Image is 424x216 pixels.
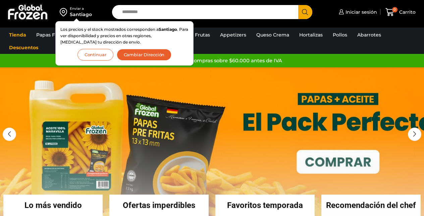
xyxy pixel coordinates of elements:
[408,128,421,141] div: Next slide
[392,7,397,12] span: 0
[117,49,172,61] button: Cambiar Dirección
[215,201,315,209] h2: Favoritos temporada
[344,9,377,15] span: Iniciar sesión
[3,201,103,209] h2: Lo más vendido
[354,28,384,41] a: Abarrotes
[70,6,92,11] div: Enviar a
[384,4,417,20] a: 0 Carrito
[60,26,189,46] p: Los precios y el stock mostrados corresponden a . Para ver disponibilidad y precios en otras regi...
[70,11,92,18] div: Santiago
[33,28,69,41] a: Papas Fritas
[77,49,113,61] button: Continuar
[217,28,250,41] a: Appetizers
[329,28,351,41] a: Pollos
[337,5,377,19] a: Iniciar sesión
[60,6,70,18] img: address-field-icon.svg
[298,5,312,19] button: Search button
[296,28,326,41] a: Hortalizas
[3,128,16,141] div: Previous slide
[397,9,416,15] span: Carrito
[109,201,209,209] h2: Ofertas imperdibles
[253,28,293,41] a: Queso Crema
[6,41,42,54] a: Descuentos
[6,28,30,41] a: Tienda
[321,201,421,209] h2: Recomendación del chef
[159,27,177,32] strong: Santiago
